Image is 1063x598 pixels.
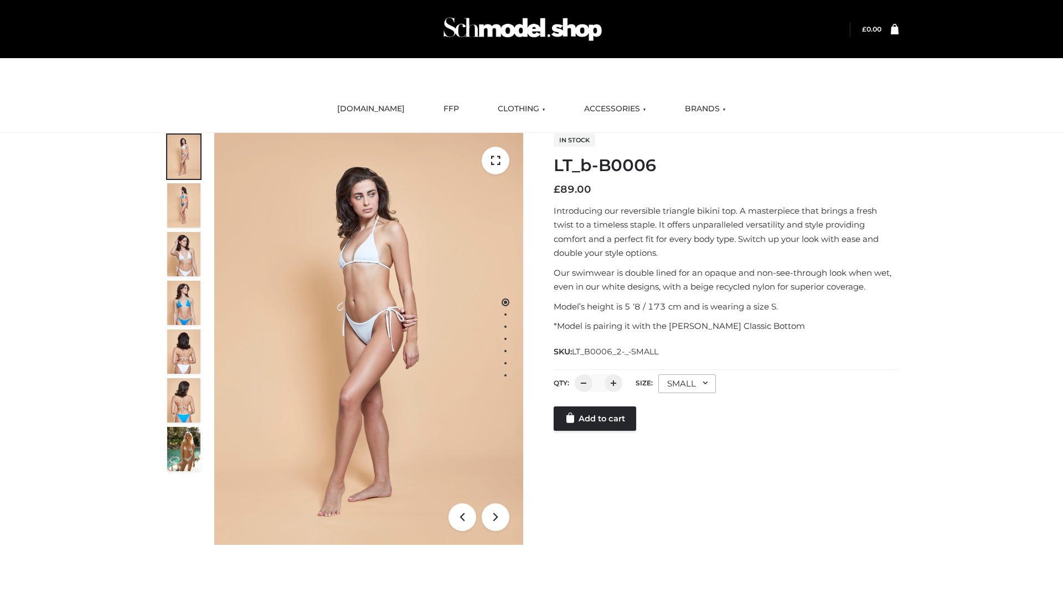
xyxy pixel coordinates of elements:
img: ArielClassicBikiniTop_CloudNine_AzureSky_OW114ECO_1 [214,133,523,545]
img: Schmodel Admin 964 [440,7,606,51]
img: ArielClassicBikiniTop_CloudNine_AzureSky_OW114ECO_1-scaled.jpg [167,135,200,179]
img: ArielClassicBikiniTop_CloudNine_AzureSky_OW114ECO_3-scaled.jpg [167,232,200,276]
bdi: 89.00 [554,183,591,195]
p: Model’s height is 5 ‘8 / 173 cm and is wearing a size S. [554,300,899,314]
span: In stock [554,133,595,147]
bdi: 0.00 [862,25,881,33]
a: BRANDS [677,97,734,121]
span: £ [554,183,560,195]
p: *Model is pairing it with the [PERSON_NAME] Classic Bottom [554,319,899,333]
a: [DOMAIN_NAME] [329,97,413,121]
label: QTY: [554,379,569,387]
img: ArielClassicBikiniTop_CloudNine_AzureSky_OW114ECO_8-scaled.jpg [167,378,200,422]
h1: LT_b-B0006 [554,156,899,176]
a: ACCESSORIES [576,97,654,121]
img: ArielClassicBikiniTop_CloudNine_AzureSky_OW114ECO_7-scaled.jpg [167,329,200,374]
label: Size: [636,379,653,387]
span: SKU: [554,345,659,358]
a: CLOTHING [489,97,554,121]
img: Arieltop_CloudNine_AzureSky2.jpg [167,427,200,471]
a: Add to cart [554,406,636,431]
p: Introducing our reversible triangle bikini top. A masterpiece that brings a fresh twist to a time... [554,204,899,260]
span: LT_B0006_2-_-SMALL [572,347,658,357]
img: ArielClassicBikiniTop_CloudNine_AzureSky_OW114ECO_4-scaled.jpg [167,281,200,325]
img: ArielClassicBikiniTop_CloudNine_AzureSky_OW114ECO_2-scaled.jpg [167,183,200,228]
span: £ [862,25,866,33]
p: Our swimwear is double lined for an opaque and non-see-through look when wet, even in our white d... [554,266,899,294]
a: FFP [435,97,467,121]
div: SMALL [658,374,716,393]
a: £0.00 [862,25,881,33]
